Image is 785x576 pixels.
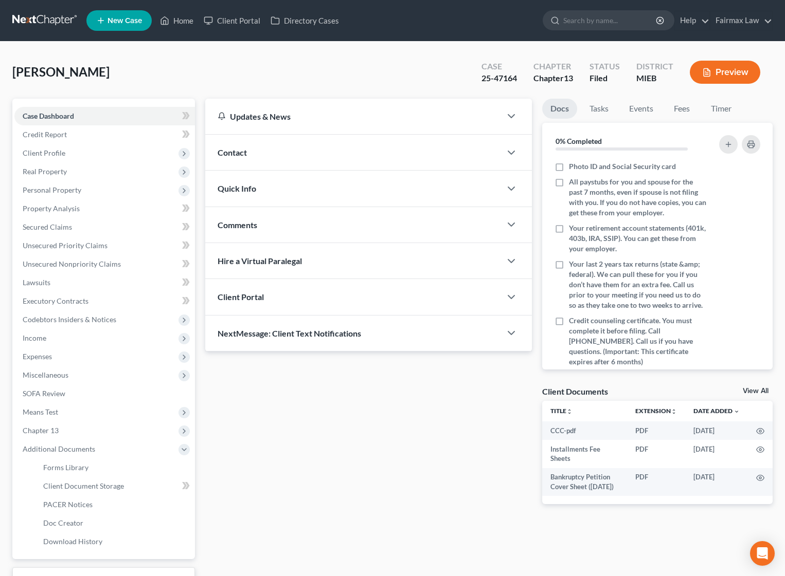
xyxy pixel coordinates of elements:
[265,11,344,30] a: Directory Cases
[566,408,573,415] i: unfold_more
[14,384,195,403] a: SOFA Review
[569,223,706,254] span: Your retirement account statements (401k, 403b, IRA, SSIP). You can get these from your employer.
[14,273,195,292] a: Lawsuits
[693,407,740,415] a: Date Added expand_more
[23,296,88,305] span: Executory Contracts
[542,386,608,397] div: Client Documents
[23,333,46,342] span: Income
[23,352,52,361] span: Expenses
[550,407,573,415] a: Titleunfold_more
[35,477,195,495] a: Client Document Storage
[564,73,573,83] span: 13
[14,218,195,236] a: Secured Claims
[533,61,573,72] div: Chapter
[743,387,769,395] a: View All
[23,130,67,139] span: Credit Report
[23,241,108,250] span: Unsecured Priority Claims
[218,183,256,193] span: Quick Info
[14,107,195,125] a: Case Dashboard
[218,256,302,266] span: Hire a Virtual Paralegal
[35,495,195,514] a: PACER Notices
[12,64,110,79] span: [PERSON_NAME]
[23,407,58,416] span: Means Test
[556,137,602,145] strong: 0% Completed
[481,61,517,72] div: Case
[750,541,775,566] div: Open Intercom Messenger
[23,444,95,453] span: Additional Documents
[35,458,195,477] a: Forms Library
[218,147,247,157] span: Contact
[542,440,627,468] td: Installments Fee Sheets
[569,259,706,310] span: Your last 2 years tax returns (state &amp; federal). We can pull these for you if you don’t have ...
[569,177,706,218] span: All paystubs for you and spouse for the past 7 months, even if spouse is not filing with you. If ...
[685,421,748,440] td: [DATE]
[636,72,673,84] div: MIEB
[155,11,199,30] a: Home
[590,61,620,72] div: Status
[690,61,760,84] button: Preview
[14,236,195,255] a: Unsecured Priority Claims
[14,255,195,273] a: Unsecured Nonpriority Claims
[108,17,142,25] span: New Case
[14,199,195,218] a: Property Analysis
[542,421,627,440] td: CCC-pdf
[23,204,80,213] span: Property Analysis
[627,421,685,440] td: PDF
[23,148,65,157] span: Client Profile
[569,161,676,172] span: Photo ID and Social Security card
[43,481,124,490] span: Client Document Storage
[23,278,50,287] span: Lawsuits
[23,222,72,231] span: Secured Claims
[23,315,116,324] span: Codebtors Insiders & Notices
[590,72,620,84] div: Filed
[636,61,673,72] div: District
[635,407,677,415] a: Extensionunfold_more
[218,292,264,302] span: Client Portal
[581,99,617,119] a: Tasks
[14,125,195,144] a: Credit Report
[734,408,740,415] i: expand_more
[542,99,577,119] a: Docs
[627,468,685,496] td: PDF
[627,440,685,468] td: PDF
[23,370,68,379] span: Miscellaneous
[23,259,121,268] span: Unsecured Nonpriority Claims
[23,389,65,398] span: SOFA Review
[35,532,195,551] a: Download History
[685,468,748,496] td: [DATE]
[218,328,361,338] span: NextMessage: Client Text Notifications
[563,11,657,30] input: Search by name...
[621,99,662,119] a: Events
[23,112,74,120] span: Case Dashboard
[710,11,772,30] a: Fairmax Law
[703,99,740,119] a: Timer
[218,111,489,122] div: Updates & News
[43,518,83,527] span: Doc Creator
[685,440,748,468] td: [DATE]
[14,292,195,310] a: Executory Contracts
[43,463,88,472] span: Forms Library
[675,11,709,30] a: Help
[199,11,265,30] a: Client Portal
[533,72,573,84] div: Chapter
[666,99,699,119] a: Fees
[43,500,93,509] span: PACER Notices
[23,167,67,176] span: Real Property
[23,426,59,435] span: Chapter 13
[43,537,102,546] span: Download History
[218,220,257,230] span: Comments
[569,315,706,367] span: Credit counseling certificate. You must complete it before filing. Call [PHONE_NUMBER]. Call us i...
[481,72,517,84] div: 25-47164
[35,514,195,532] a: Doc Creator
[671,408,677,415] i: unfold_more
[23,185,81,194] span: Personal Property
[542,468,627,496] td: Bankruptcy Petition Cover Sheet ([DATE])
